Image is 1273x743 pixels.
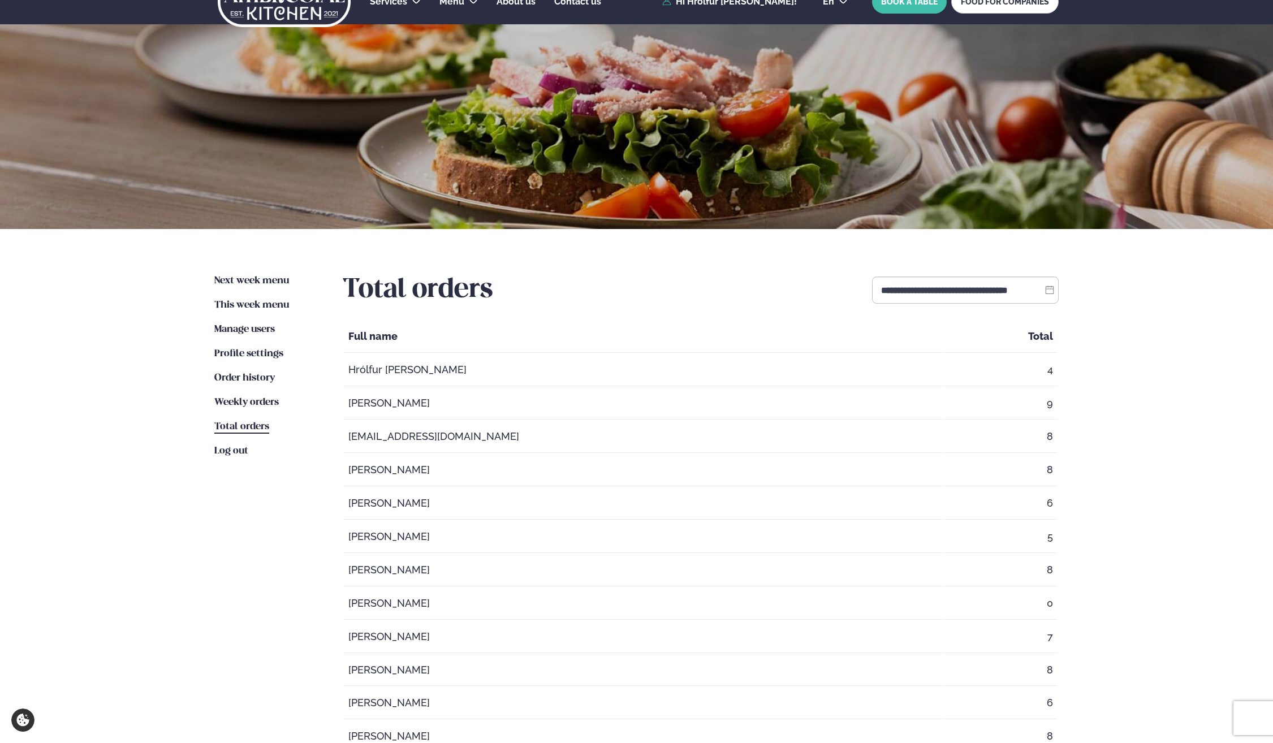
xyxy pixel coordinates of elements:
a: Profile settings [214,347,283,361]
td: 8 [944,554,1058,586]
td: Hrólfur [PERSON_NAME] [344,354,943,386]
h2: Total orders [343,274,493,306]
td: [PERSON_NAME] [344,487,943,520]
a: Log out [214,444,248,458]
td: [EMAIL_ADDRESS][DOMAIN_NAME] [344,421,943,453]
td: 8 [944,654,1058,686]
td: 8 [944,421,1058,453]
td: 4 [944,354,1058,386]
span: Profile settings [214,349,283,358]
td: 6 [944,487,1058,520]
td: [PERSON_NAME] [344,554,943,586]
td: [PERSON_NAME] [344,387,943,420]
span: Next week menu [214,276,289,286]
span: Order history [214,373,275,383]
td: 7 [944,621,1058,653]
td: [PERSON_NAME] [344,588,943,620]
td: [PERSON_NAME] [344,621,943,653]
td: 9 [944,387,1058,420]
span: This week menu [214,300,289,310]
span: Weekly orders [214,398,279,407]
td: 6 [944,687,1058,719]
td: 5 [944,521,1058,553]
th: Full name [344,321,943,353]
a: Cookie settings [11,709,34,732]
a: Weekly orders [214,396,279,409]
td: [PERSON_NAME] [344,454,943,486]
a: Next week menu [214,274,289,288]
a: This week menu [214,299,289,312]
span: Log out [214,446,248,456]
span: Manage users [214,325,275,334]
td: 8 [944,454,1058,486]
th: Total [944,321,1058,353]
span: Total orders [214,422,269,431]
a: Manage users [214,323,275,336]
td: [PERSON_NAME] [344,687,943,719]
a: Order history [214,372,275,385]
td: [PERSON_NAME] [344,521,943,553]
td: 0 [944,588,1058,620]
a: Total orders [214,420,269,434]
td: [PERSON_NAME] [344,654,943,686]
